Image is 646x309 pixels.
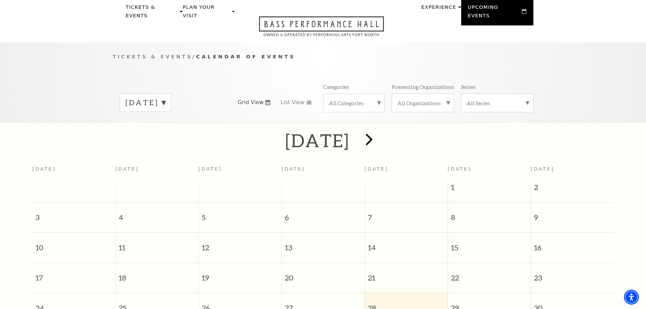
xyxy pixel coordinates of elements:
p: Presenting Organizations [392,83,454,90]
label: [DATE] [125,97,165,108]
span: 5 [199,203,281,226]
span: List View [280,99,305,106]
span: 7 [365,203,448,226]
label: All Categories [329,99,379,107]
span: 21 [365,263,448,286]
span: 2 [531,182,614,196]
span: 20 [282,263,365,286]
p: Upcoming Events [468,3,521,24]
p: Categories [323,83,349,90]
span: 16 [531,233,614,256]
p: Series [461,83,475,90]
span: 10 [32,233,115,256]
label: All Organizations [397,99,448,107]
span: [DATE] [448,166,471,172]
span: Calendar of Events [196,54,295,59]
span: 23 [531,263,614,286]
h2: [DATE] [285,130,349,151]
span: 12 [199,233,281,256]
th: [DATE] [115,162,198,182]
label: All Series [467,99,528,107]
div: Accessibility Menu [624,290,639,305]
span: 22 [448,263,531,286]
span: 8 [448,203,531,226]
th: [DATE] [365,162,448,182]
span: 6 [282,203,365,226]
span: [DATE] [531,166,554,172]
p: Experience [421,3,456,15]
a: Open this option [235,16,408,42]
span: 15 [448,233,531,256]
th: [DATE] [32,162,115,182]
span: Tickets & Events [113,54,193,59]
p: Plan Your Visit [183,3,230,24]
p: / [113,53,533,61]
span: 4 [116,203,198,226]
span: 17 [32,263,115,286]
span: 18 [116,263,198,286]
span: 13 [282,233,365,256]
span: 14 [365,233,448,256]
th: [DATE] [198,162,281,182]
span: 9 [531,203,614,226]
span: 19 [199,263,281,286]
button: next [356,129,380,153]
span: 11 [116,233,198,256]
p: Tickets & Events [126,3,178,24]
th: [DATE] [281,162,365,182]
span: 1 [448,182,531,196]
span: Grid View [238,99,264,106]
span: 3 [32,203,115,226]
